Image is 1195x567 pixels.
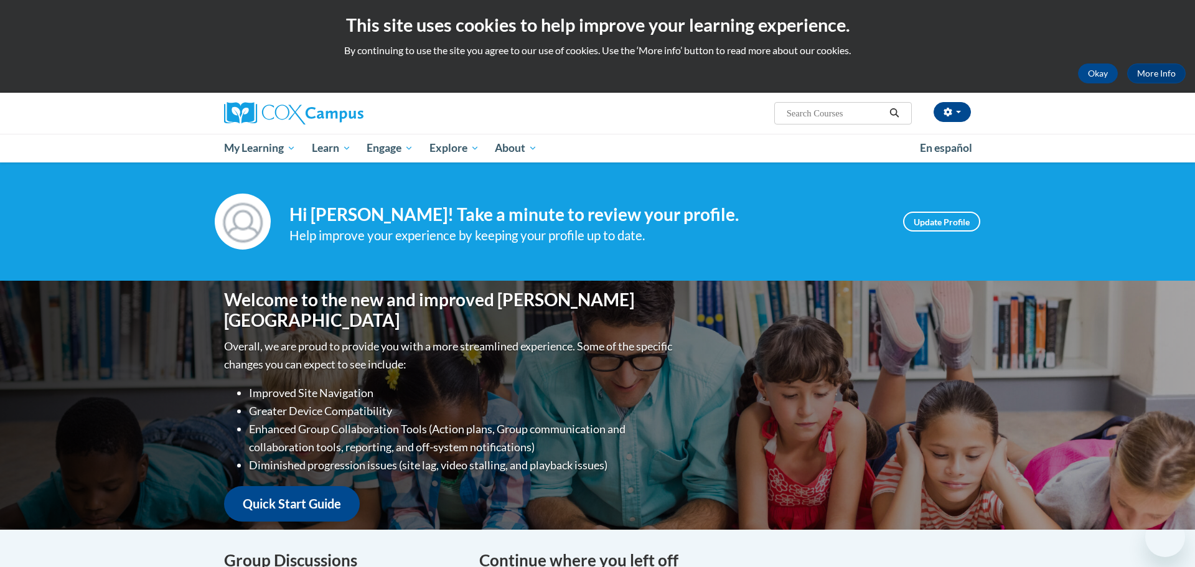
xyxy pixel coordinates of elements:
[367,141,413,156] span: Engage
[934,102,971,122] button: Account Settings
[224,486,360,522] a: Quick Start Guide
[312,141,351,156] span: Learn
[249,402,675,420] li: Greater Device Compatibility
[885,106,904,121] button: Search
[912,135,980,161] a: En español
[224,289,675,331] h1: Welcome to the new and improved [PERSON_NAME][GEOGRAPHIC_DATA]
[920,141,972,154] span: En español
[249,456,675,474] li: Diminished progression issues (site lag, video stalling, and playback issues)
[9,12,1186,37] h2: This site uses cookies to help improve your learning experience.
[785,106,885,121] input: Search Courses
[1145,517,1185,557] iframe: Button to launch messaging window
[903,212,980,232] a: Update Profile
[224,102,461,124] a: Cox Campus
[495,141,537,156] span: About
[429,141,479,156] span: Explore
[205,134,990,162] div: Main menu
[289,204,884,225] h4: Hi [PERSON_NAME]! Take a minute to review your profile.
[224,337,675,373] p: Overall, we are proud to provide you with a more streamlined experience. Some of the specific cha...
[1127,63,1186,83] a: More Info
[249,420,675,456] li: Enhanced Group Collaboration Tools (Action plans, Group communication and collaboration tools, re...
[249,384,675,402] li: Improved Site Navigation
[358,134,421,162] a: Engage
[304,134,359,162] a: Learn
[289,225,884,246] div: Help improve your experience by keeping your profile up to date.
[9,44,1186,57] p: By continuing to use the site you agree to our use of cookies. Use the ‘More info’ button to read...
[487,134,546,162] a: About
[224,141,296,156] span: My Learning
[216,134,304,162] a: My Learning
[224,102,363,124] img: Cox Campus
[215,194,271,250] img: Profile Image
[1078,63,1118,83] button: Okay
[421,134,487,162] a: Explore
